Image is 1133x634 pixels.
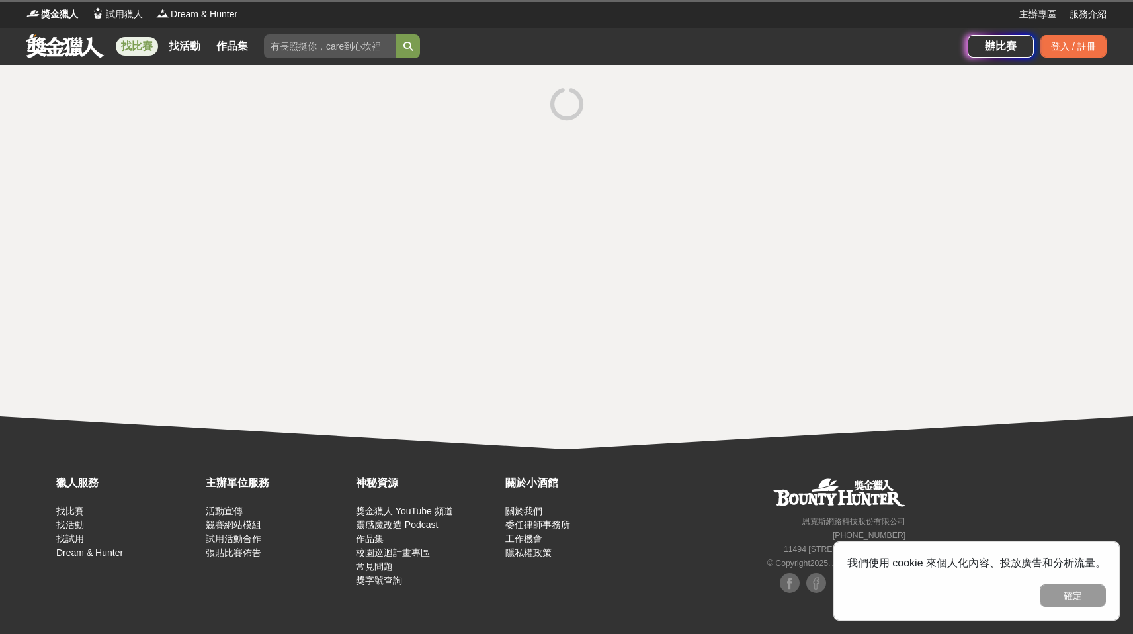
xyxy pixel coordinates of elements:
[1040,35,1107,58] div: 登入 / 註冊
[780,573,800,593] img: Facebook
[156,7,237,21] a: LogoDream & Hunter
[206,520,261,530] a: 競賽網站模組
[505,475,648,491] div: 關於小酒館
[968,35,1034,58] a: 辦比賽
[1019,7,1056,21] a: 主辦專區
[505,506,542,516] a: 關於我們
[56,475,199,491] div: 獵人服務
[91,7,105,20] img: Logo
[116,37,158,56] a: 找比賽
[56,547,123,558] a: Dream & Hunter
[1040,584,1106,607] button: 確定
[206,475,349,491] div: 主辦單位服務
[356,547,430,558] a: 校園巡迴計畫專區
[847,557,1106,568] span: 我們使用 cookie 來個人化內容、投放廣告和分析流量。
[356,475,499,491] div: 神秘資源
[206,533,261,544] a: 試用活動合作
[211,37,253,56] a: 作品集
[56,520,84,530] a: 找活動
[26,7,78,21] a: Logo獎金獵人
[264,34,396,58] input: 有長照挺你，care到心坎裡！青春出手，拍出照顧 影音徵件活動
[56,533,84,544] a: 找試用
[41,7,78,21] span: 獎金獵人
[356,533,384,544] a: 作品集
[505,520,570,530] a: 委任律師事務所
[833,531,905,540] small: [PHONE_NUMBER]
[802,517,905,526] small: 恩克斯網路科技股份有限公司
[505,547,552,558] a: 隱私權政策
[356,561,393,572] a: 常見問題
[106,7,143,21] span: 試用獵人
[784,545,905,554] small: 11494 [STREET_ADDRESS] 3 樓
[156,7,169,20] img: Logo
[1070,7,1107,21] a: 服務介紹
[26,7,40,20] img: Logo
[56,506,84,516] a: 找比賽
[356,520,438,530] a: 靈感魔改造 Podcast
[356,575,402,586] a: 獎字號查詢
[767,559,905,568] small: © Copyright 2025 . All Rights Reserved.
[806,573,826,593] img: Facebook
[163,37,206,56] a: 找活動
[206,547,261,558] a: 張貼比賽佈告
[171,7,237,21] span: Dream & Hunter
[206,506,243,516] a: 活動宣傳
[91,7,143,21] a: Logo試用獵人
[356,506,453,516] a: 獎金獵人 YouTube 頻道
[505,533,542,544] a: 工作機會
